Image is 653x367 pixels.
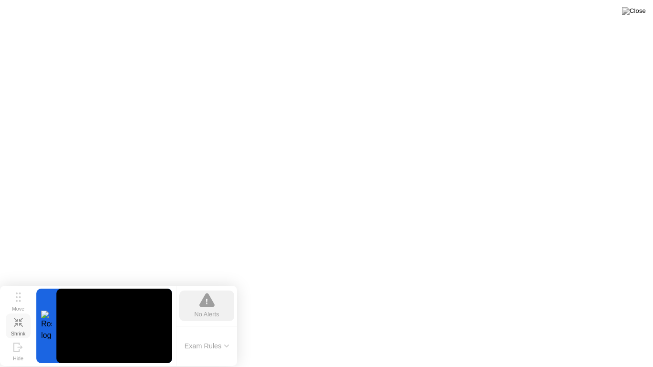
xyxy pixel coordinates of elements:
[13,356,23,361] div: Hide
[12,306,24,312] div: Move
[622,7,646,15] img: Close
[195,310,219,319] div: No Alerts
[182,342,232,350] button: Exam Rules
[6,313,31,338] button: Shrink
[11,331,25,336] div: Shrink
[6,338,31,363] button: Hide
[6,289,31,313] button: Move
